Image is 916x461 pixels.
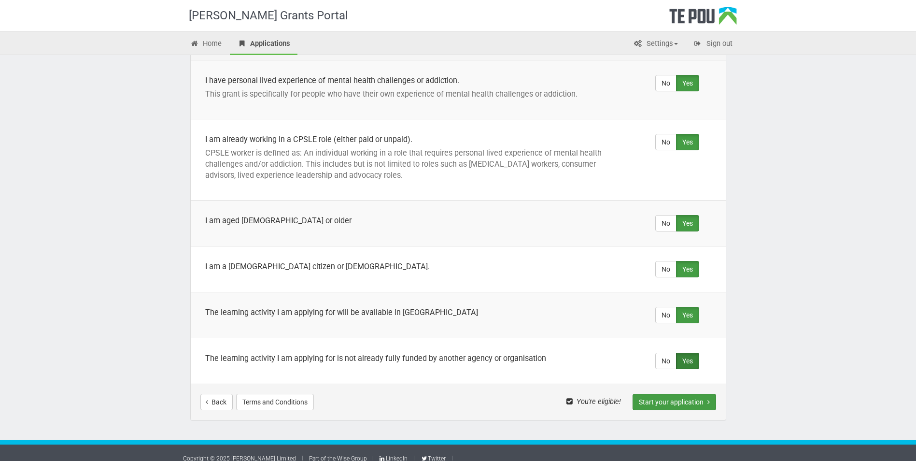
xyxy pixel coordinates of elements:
[205,147,615,181] p: CPSLE worker is defined as: An individual working in a role that requires personal lived experien...
[200,394,233,410] a: Back
[655,261,676,277] label: No
[205,353,615,364] div: The learning activity I am applying for is not already fully funded by another agency or organisa...
[676,307,699,323] label: Yes
[655,353,676,369] label: No
[686,34,740,55] a: Sign out
[205,261,615,272] div: I am a [DEMOGRAPHIC_DATA] citizen or [DEMOGRAPHIC_DATA].
[676,75,699,91] label: Yes
[205,215,615,226] div: I am aged [DEMOGRAPHIC_DATA] or older
[676,353,699,369] label: Yes
[236,394,314,410] button: Terms and Conditions
[205,134,615,145] div: I am already working in a CPSLE role (either paid or unpaid).
[655,134,676,150] label: No
[205,88,615,100] p: This grant is specifically for people who have their own experience of mental health challenges o...
[205,307,615,318] div: The learning activity I am applying for will be available in [GEOGRAPHIC_DATA]
[655,75,676,91] label: No
[655,215,676,231] label: No
[633,394,716,410] button: Start your application
[676,134,699,150] label: Yes
[183,34,229,55] a: Home
[626,34,685,55] a: Settings
[676,215,699,231] label: Yes
[655,307,676,323] label: No
[669,7,737,31] div: Te Pou Logo
[676,261,699,277] label: Yes
[566,397,631,406] span: You're eligible!
[230,34,297,55] a: Applications
[205,75,615,86] div: I have personal lived experience of mental health challenges or addiction.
